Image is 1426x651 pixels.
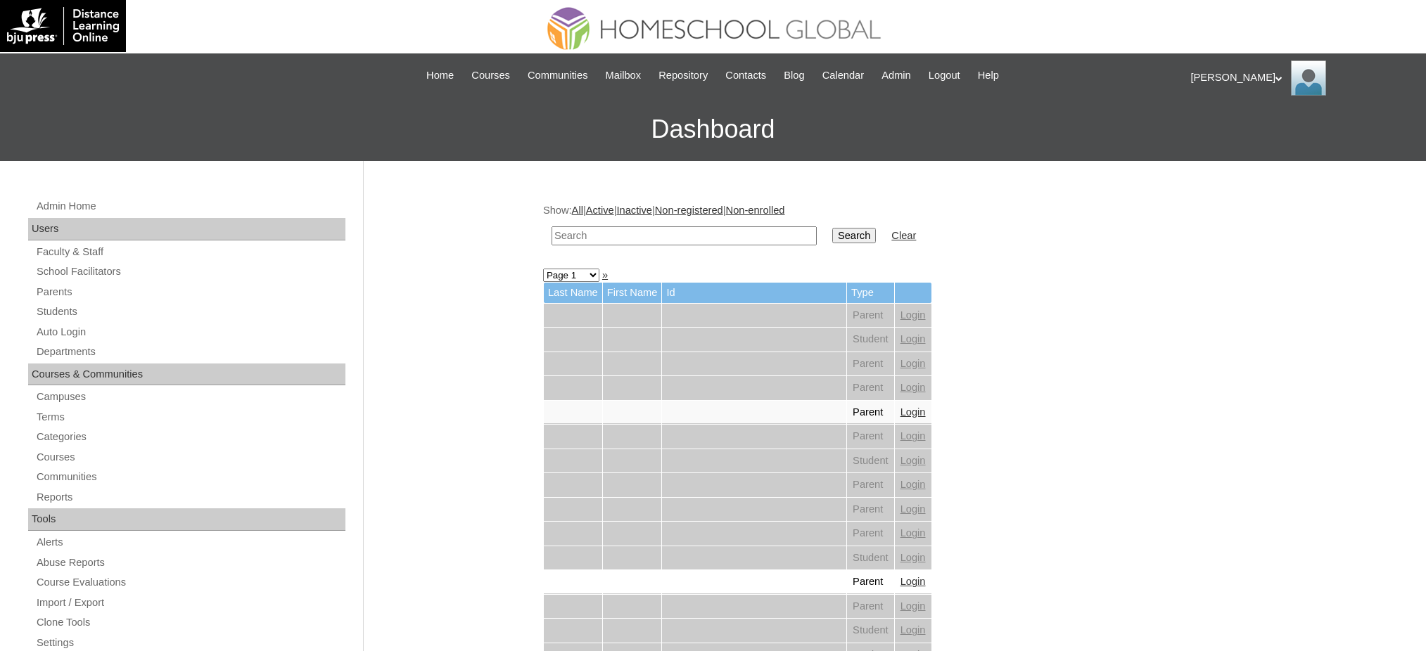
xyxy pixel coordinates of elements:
td: Type [847,283,894,303]
a: Clone Tools [35,614,345,631]
td: First Name [603,283,662,303]
a: Blog [777,67,811,84]
td: Parent [847,522,894,546]
a: Abuse Reports [35,554,345,572]
span: Logout [929,67,960,84]
a: Repository [651,67,715,84]
a: Login [900,600,926,612]
a: Contacts [718,67,773,84]
td: Parent [847,401,894,425]
span: Mailbox [606,67,642,84]
a: Login [900,406,926,418]
a: Login [900,333,926,344]
td: Student [847,619,894,643]
a: Non-enrolled [726,205,785,216]
a: Logout [922,67,967,84]
a: Active [586,205,614,216]
a: Auto Login [35,323,345,341]
div: Show: | | | | [543,203,1240,253]
a: Login [900,309,926,321]
td: Parent [847,304,894,328]
td: Parent [847,498,894,522]
span: Communities [528,67,588,84]
input: Search [832,228,876,243]
a: Calendar [815,67,871,84]
a: Login [900,527,926,539]
div: Tools [28,508,345,531]
a: Login [900,624,926,636]
a: Terms [35,408,345,426]
a: Non-registered [655,205,723,216]
a: Home [419,67,461,84]
a: » [602,269,608,281]
a: Help [971,67,1006,84]
a: Communities [35,468,345,486]
a: All [572,205,583,216]
span: Calendar [822,67,864,84]
td: Parent [847,376,894,400]
a: Clear [891,230,916,241]
a: Admin [874,67,918,84]
span: Help [978,67,999,84]
td: Parent [847,570,894,594]
a: Campuses [35,388,345,406]
td: Parent [847,473,894,497]
td: Last Name [544,283,602,303]
a: Login [900,552,926,563]
img: logo-white.png [7,7,119,45]
span: Courses [471,67,510,84]
td: Student [847,449,894,473]
td: Id [662,283,846,303]
td: Parent [847,425,894,449]
a: Students [35,303,345,321]
img: Ariane Ebuen [1291,60,1326,96]
span: Repository [658,67,708,84]
td: Parent [847,352,894,376]
input: Search [552,226,817,245]
a: Courses [35,449,345,466]
td: Student [847,328,894,352]
div: [PERSON_NAME] [1191,60,1413,96]
a: Reports [35,489,345,506]
a: Login [900,455,926,466]
a: Login [900,576,926,587]
h3: Dashboard [7,98,1419,161]
a: Parents [35,283,345,301]
a: School Facilitators [35,263,345,281]
a: Login [900,430,926,441]
a: Login [900,479,926,490]
div: Users [28,218,345,240]
a: Faculty & Staff [35,243,345,261]
a: Login [900,382,926,393]
a: Mailbox [599,67,649,84]
span: Admin [881,67,911,84]
a: Communities [521,67,595,84]
td: Student [847,546,894,570]
td: Parent [847,595,894,619]
span: Blog [784,67,804,84]
a: Admin Home [35,198,345,215]
a: Login [900,358,926,369]
span: Home [426,67,454,84]
div: Courses & Communities [28,363,345,386]
a: Categories [35,428,345,446]
a: Import / Export [35,594,345,612]
a: Course Evaluations [35,574,345,591]
a: Login [900,503,926,515]
a: Inactive [616,205,652,216]
a: Courses [464,67,517,84]
span: Contacts [725,67,766,84]
a: Departments [35,343,345,361]
a: Alerts [35,534,345,551]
